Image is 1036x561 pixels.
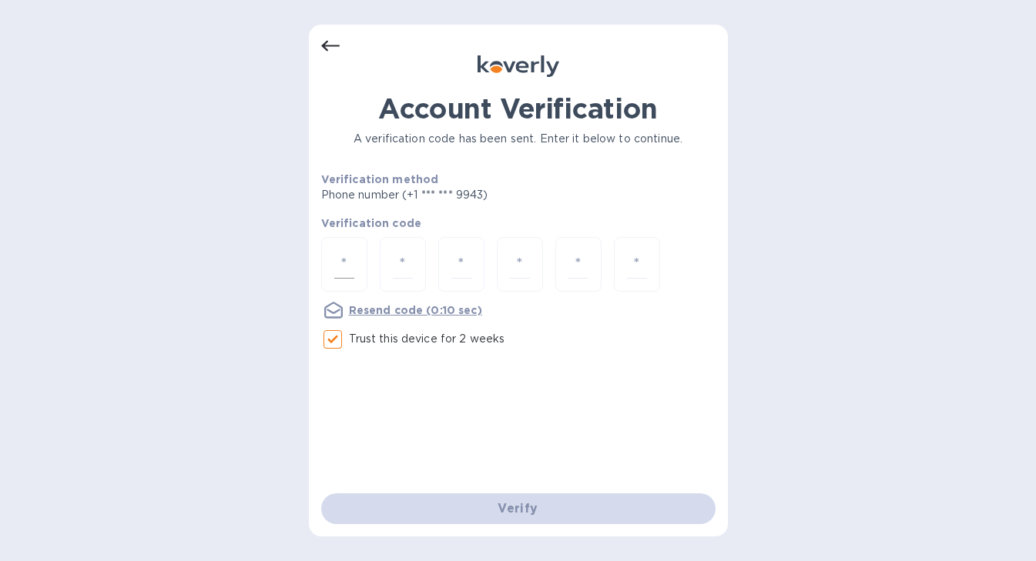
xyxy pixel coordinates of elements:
p: A verification code has been sent. Enter it below to continue. [321,131,716,147]
h1: Account Verification [321,92,716,125]
p: Phone number (+1 *** *** 9943) [321,187,606,203]
p: Trust this device for 2 weeks [349,331,505,347]
b: Verification method [321,173,439,185]
p: Verification code [321,215,716,231]
u: Resend code (0:10 sec) [349,304,482,316]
